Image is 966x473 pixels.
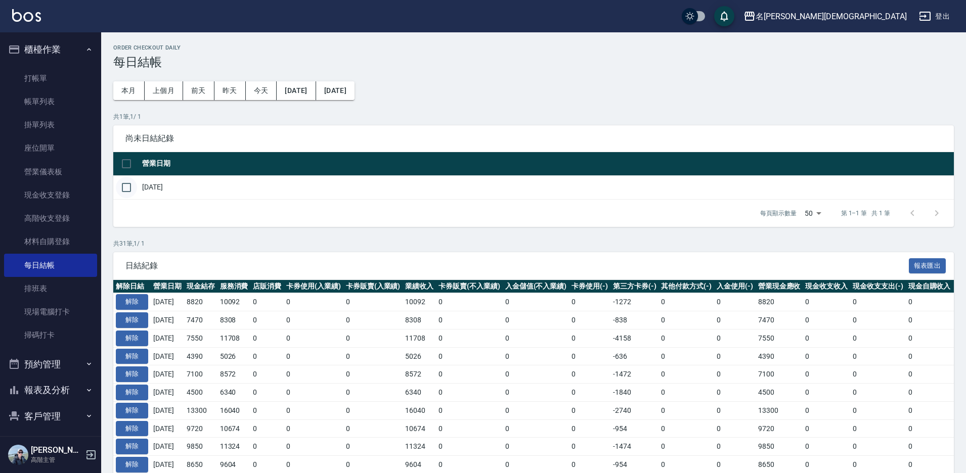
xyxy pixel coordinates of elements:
[113,44,954,51] h2: Order checkout daily
[284,401,343,419] td: 0
[250,329,284,347] td: 0
[250,384,284,402] td: 0
[906,365,953,384] td: 0
[4,351,97,377] button: 預約管理
[316,81,355,100] button: [DATE]
[4,403,97,430] button: 客戶管理
[436,401,503,419] td: 0
[714,311,756,329] td: 0
[756,280,803,293] th: 營業現金應收
[217,419,251,438] td: 10674
[4,323,97,347] a: 掃碼打卡
[116,457,148,472] button: 解除
[658,347,714,365] td: 0
[803,311,850,329] td: 0
[756,329,803,347] td: 7550
[850,438,906,456] td: 0
[113,280,151,293] th: 解除日結
[658,311,714,329] td: 0
[714,419,756,438] td: 0
[569,293,610,311] td: 0
[343,438,403,456] td: 0
[658,384,714,402] td: 0
[125,261,909,271] span: 日結紀錄
[184,384,217,402] td: 4500
[803,438,850,456] td: 0
[714,329,756,347] td: 0
[714,438,756,456] td: 0
[284,347,343,365] td: 0
[569,438,610,456] td: 0
[4,277,97,300] a: 排班表
[31,445,82,455] h5: [PERSON_NAME]
[184,365,217,384] td: 7100
[140,175,954,199] td: [DATE]
[116,312,148,328] button: 解除
[4,136,97,160] a: 座位開單
[714,280,756,293] th: 入金使用(-)
[658,293,714,311] td: 0
[113,112,954,121] p: 共 1 筆, 1 / 1
[803,329,850,347] td: 0
[113,239,954,248] p: 共 31 筆, 1 / 1
[756,401,803,419] td: 13300
[803,384,850,402] td: 0
[184,438,217,456] td: 9850
[850,347,906,365] td: 0
[217,365,251,384] td: 8572
[610,365,659,384] td: -1472
[569,311,610,329] td: 0
[503,401,569,419] td: 0
[184,401,217,419] td: 13300
[151,280,184,293] th: 營業日期
[184,280,217,293] th: 現金結存
[436,280,503,293] th: 卡券販賣(不入業績)
[343,401,403,419] td: 0
[803,347,850,365] td: 0
[116,366,148,382] button: 解除
[569,329,610,347] td: 0
[116,421,148,437] button: 解除
[151,419,184,438] td: [DATE]
[403,329,436,347] td: 11708
[803,293,850,311] td: 0
[569,280,610,293] th: 卡券使用(-)
[436,438,503,456] td: 0
[850,401,906,419] td: 0
[850,365,906,384] td: 0
[4,254,97,277] a: 每日結帳
[503,293,569,311] td: 0
[756,384,803,402] td: 4500
[403,311,436,329] td: 8308
[906,401,953,419] td: 0
[151,365,184,384] td: [DATE]
[31,455,82,464] p: 高階主管
[503,365,569,384] td: 0
[756,347,803,365] td: 4390
[151,347,184,365] td: [DATE]
[436,293,503,311] td: 0
[4,207,97,230] a: 高階收支登錄
[610,311,659,329] td: -838
[4,377,97,403] button: 報表及分析
[403,347,436,365] td: 5026
[436,365,503,384] td: 0
[12,9,41,22] img: Logo
[503,347,569,365] td: 0
[184,347,217,365] td: 4390
[714,293,756,311] td: 0
[850,384,906,402] td: 0
[569,419,610,438] td: 0
[116,385,148,400] button: 解除
[610,384,659,402] td: -1840
[850,293,906,311] td: 0
[4,90,97,113] a: 帳單列表
[214,81,246,100] button: 昨天
[658,329,714,347] td: 0
[714,384,756,402] td: 0
[909,258,946,274] button: 報表匯出
[217,347,251,365] td: 5026
[436,311,503,329] td: 0
[151,401,184,419] td: [DATE]
[906,329,953,347] td: 0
